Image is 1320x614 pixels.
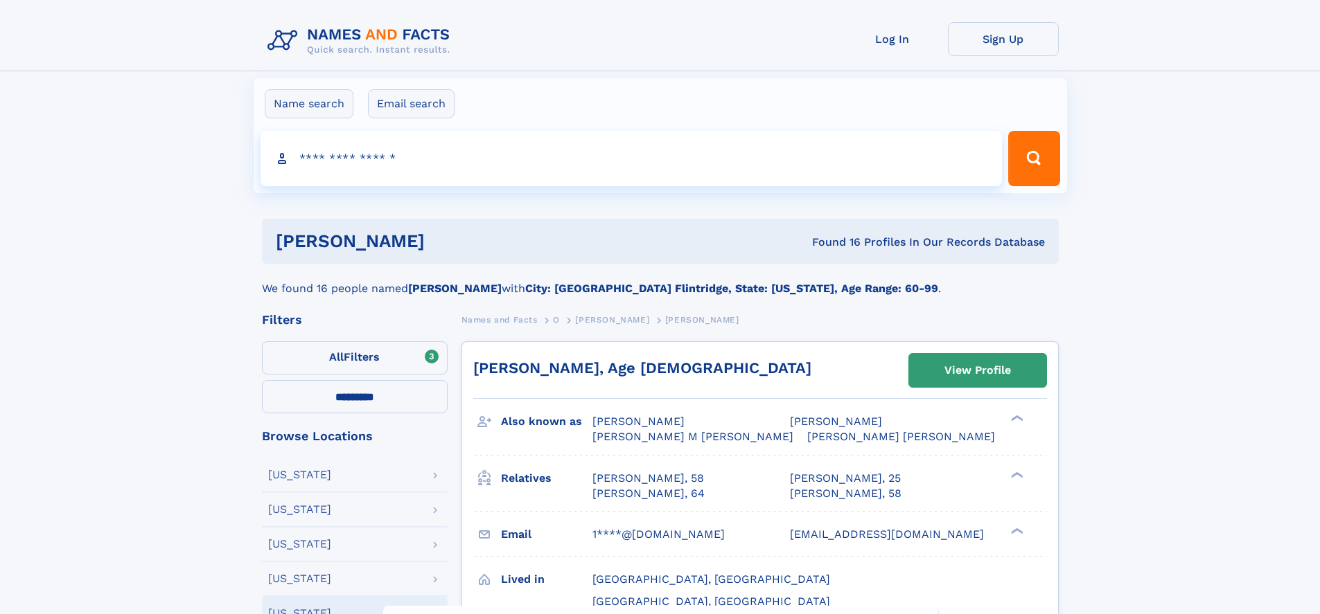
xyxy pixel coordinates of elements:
a: [PERSON_NAME] [575,311,649,328]
h1: [PERSON_NAME] [276,233,619,250]
div: [US_STATE] [268,504,331,515]
a: [PERSON_NAME], 25 [790,471,901,486]
label: Email search [368,89,455,118]
a: [PERSON_NAME], 64 [592,486,705,501]
span: [PERSON_NAME] [592,415,685,428]
a: [PERSON_NAME], Age [DEMOGRAPHIC_DATA] [473,359,811,377]
div: [US_STATE] [268,539,331,550]
input: search input [261,131,1003,186]
span: [GEOGRAPHIC_DATA], [GEOGRAPHIC_DATA] [592,595,830,608]
span: [PERSON_NAME] [PERSON_NAME] [807,430,995,443]
div: Browse Locations [262,430,448,442]
div: [US_STATE] [268,469,331,480]
a: Names and Facts [461,311,538,328]
div: Found 16 Profiles In Our Records Database [618,235,1045,250]
div: We found 16 people named with . [262,264,1059,297]
span: [PERSON_NAME] [790,415,882,428]
div: ❯ [1007,470,1024,479]
div: ❯ [1007,414,1024,423]
span: [GEOGRAPHIC_DATA], [GEOGRAPHIC_DATA] [592,572,830,586]
div: Filters [262,314,448,326]
a: View Profile [909,354,1046,387]
span: [PERSON_NAME] [575,315,649,325]
a: [PERSON_NAME], 58 [790,486,901,501]
div: [US_STATE] [268,573,331,584]
h3: Lived in [501,568,592,591]
label: Name search [265,89,353,118]
span: [EMAIL_ADDRESS][DOMAIN_NAME] [790,527,984,541]
div: ❯ [1007,526,1024,535]
a: [PERSON_NAME], 58 [592,471,704,486]
span: [PERSON_NAME] [665,315,739,325]
a: Sign Up [948,22,1059,56]
span: All [329,350,344,363]
b: City: [GEOGRAPHIC_DATA] Flintridge, State: [US_STATE], Age Range: 60-99 [525,282,938,295]
span: O [553,315,560,325]
img: Logo Names and Facts [262,22,461,60]
a: Log In [837,22,948,56]
b: [PERSON_NAME] [408,282,502,295]
label: Filters [262,341,448,374]
span: [PERSON_NAME] M [PERSON_NAME] [592,430,793,443]
h3: Also known as [501,410,592,433]
a: O [553,311,560,328]
h3: Email [501,523,592,546]
button: Search Button [1008,131,1059,186]
div: View Profile [944,354,1011,386]
h3: Relatives [501,467,592,490]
